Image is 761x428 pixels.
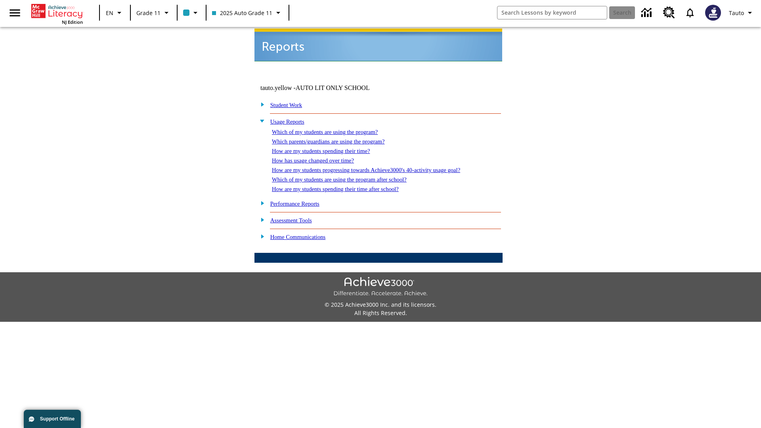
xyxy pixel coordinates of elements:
[256,117,265,124] img: minus.gif
[270,217,312,224] a: Assessment Tools
[272,176,407,183] a: Which of my students are using the program after school?
[272,138,384,145] a: Which parents/guardians are using the program?
[658,2,680,23] a: Resource Center, Will open in new tab
[256,233,265,240] img: plus.gif
[637,2,658,24] a: Data Center
[102,6,128,20] button: Language: EN, Select a language
[180,6,203,20] button: Class color is light blue. Change class color
[256,199,265,206] img: plus.gif
[212,9,272,17] span: 2025 Auto Grade 11
[24,410,81,428] button: Support Offline
[31,2,83,25] div: Home
[62,19,83,25] span: NJ Edition
[497,6,607,19] input: search field
[272,167,460,173] a: How are my students progressing towards Achieve3000's 40-activity usage goal?
[270,201,319,207] a: Performance Reports
[270,102,302,108] a: Student Work
[272,129,378,135] a: Which of my students are using the program?
[333,277,428,297] img: Achieve3000 Differentiate Accelerate Achieve
[726,6,758,20] button: Profile/Settings
[256,101,265,108] img: plus.gif
[270,234,326,240] a: Home Communications
[680,2,700,23] a: Notifications
[272,186,399,192] a: How are my students spending their time after school?
[270,118,304,125] a: Usage Reports
[729,9,744,17] span: Tauto
[133,6,174,20] button: Grade: Grade 11, Select a grade
[296,84,370,91] nobr: AUTO LIT ONLY SCHOOL
[700,2,726,23] button: Select a new avatar
[106,9,113,17] span: EN
[256,216,265,223] img: plus.gif
[3,1,27,25] button: Open side menu
[272,148,370,154] a: How are my students spending their time?
[40,416,75,422] span: Support Offline
[254,29,502,61] img: header
[136,9,161,17] span: Grade 11
[260,84,406,92] td: tauto.yellow -
[272,157,354,164] a: How has usage changed over time?
[705,5,721,21] img: Avatar
[209,6,286,20] button: Class: 2025 Auto Grade 11, Select your class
